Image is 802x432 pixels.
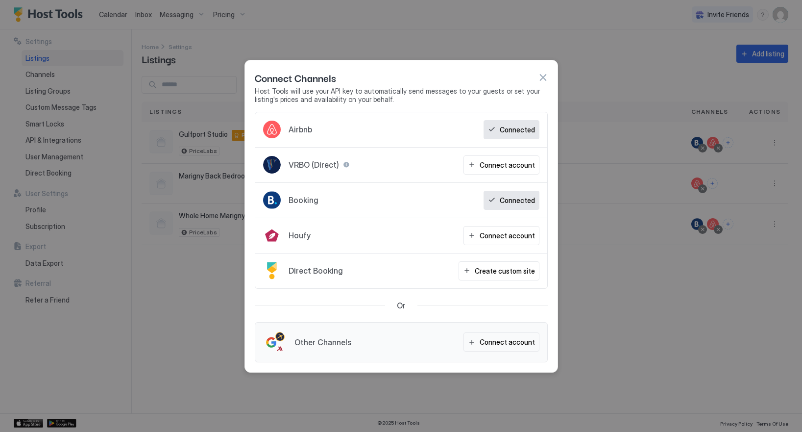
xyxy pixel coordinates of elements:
span: Host Tools will use your API key to automatically send messages to your guests or set your listin... [255,87,548,104]
div: Connected [500,195,535,205]
div: Connect account [480,230,535,241]
div: Connect account [480,337,535,347]
span: Booking [289,195,318,205]
span: Connect Channels [255,70,336,85]
div: Connected [500,125,535,135]
span: Or [397,301,406,310]
span: Airbnb [289,125,312,134]
button: Connect account [463,332,539,352]
span: Other Channels [294,337,351,347]
button: Connected [484,191,539,210]
iframe: Intercom live chat [10,399,33,422]
div: Connect account [480,160,535,170]
div: Create custom site [475,266,535,276]
span: Houfy [289,230,311,240]
button: Create custom site [459,261,539,280]
span: VRBO (Direct) [289,160,339,170]
span: Direct Booking [289,266,343,276]
button: Connect account [463,226,539,245]
button: Connect account [463,155,539,175]
button: Connected [484,120,539,139]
